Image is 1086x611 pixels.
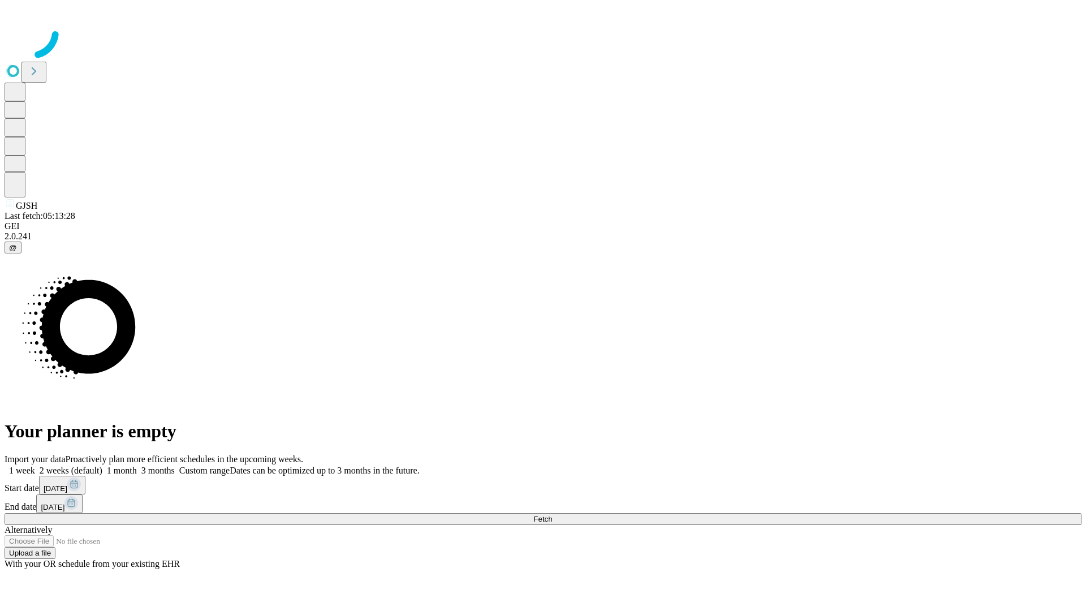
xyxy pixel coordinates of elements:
[5,211,75,221] span: Last fetch: 05:13:28
[36,494,83,513] button: [DATE]
[5,242,21,253] button: @
[5,525,52,535] span: Alternatively
[5,476,1081,494] div: Start date
[5,559,180,569] span: With your OR schedule from your existing EHR
[39,476,85,494] button: [DATE]
[107,466,137,475] span: 1 month
[5,454,66,464] span: Import your data
[179,466,230,475] span: Custom range
[5,547,55,559] button: Upload a file
[9,243,17,252] span: @
[41,503,64,511] span: [DATE]
[66,454,303,464] span: Proactively plan more efficient schedules in the upcoming weeks.
[5,421,1081,442] h1: Your planner is empty
[230,466,419,475] span: Dates can be optimized up to 3 months in the future.
[16,201,37,210] span: GJSH
[5,221,1081,231] div: GEI
[5,231,1081,242] div: 2.0.241
[141,466,175,475] span: 3 months
[40,466,102,475] span: 2 weeks (default)
[44,484,67,493] span: [DATE]
[9,466,35,475] span: 1 week
[5,494,1081,513] div: End date
[5,513,1081,525] button: Fetch
[533,515,552,523] span: Fetch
